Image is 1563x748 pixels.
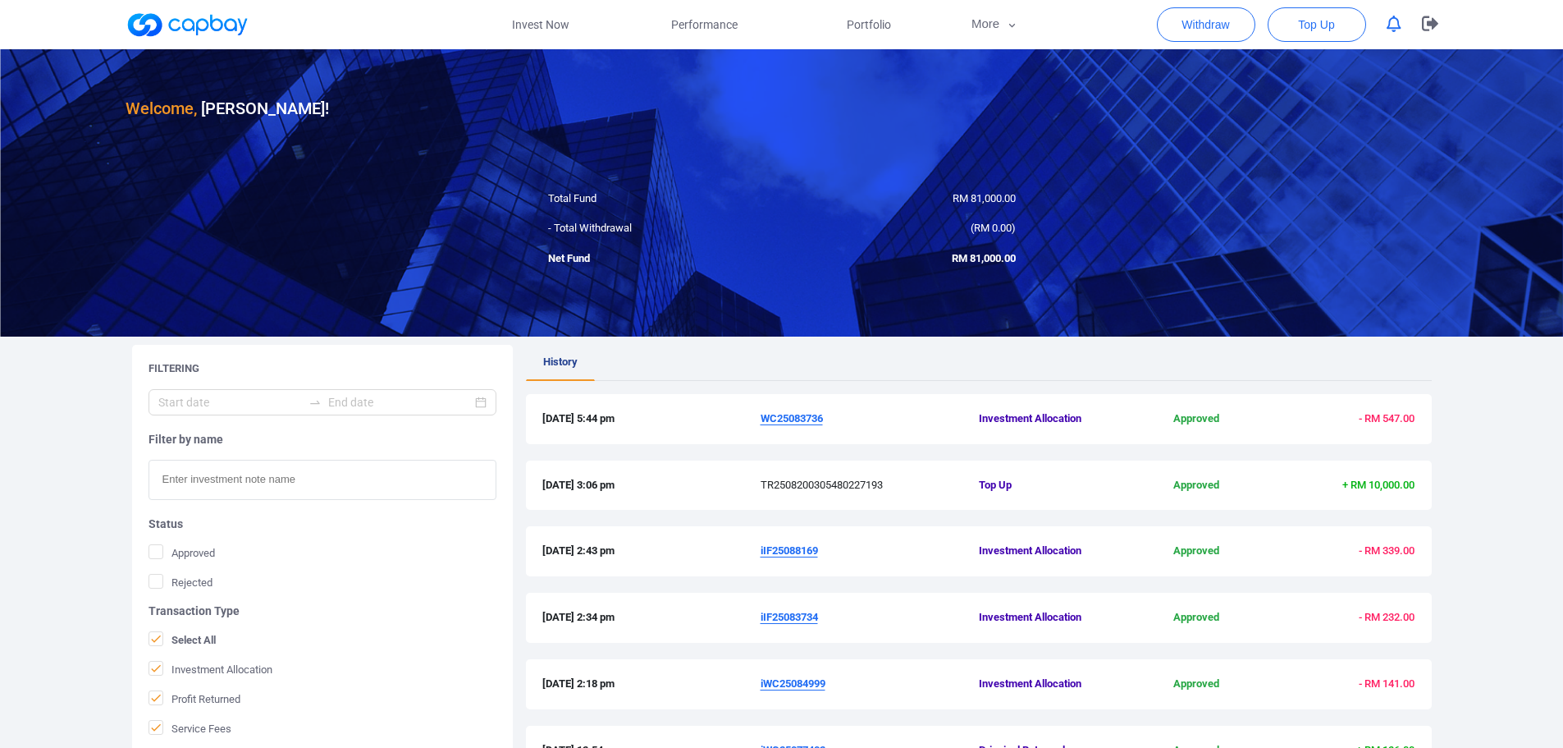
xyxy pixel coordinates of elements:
span: Approved [1124,411,1269,428]
span: Investment Allocation [979,676,1124,693]
h3: [PERSON_NAME] ! [126,95,329,122]
span: Select All [149,631,216,648]
span: Profit Returned [149,691,240,707]
span: [DATE] 2:34 pm [542,609,761,626]
span: swap-right [308,396,322,409]
u: WC25083736 [761,412,823,424]
div: Total Fund [536,190,782,208]
h5: Status [149,516,496,531]
span: [DATE] 2:43 pm [542,543,761,560]
span: to [308,396,322,409]
span: - RM 141.00 [1359,677,1414,690]
span: Top Up [1298,16,1334,33]
span: Welcome, [126,99,197,118]
span: RM 81,000.00 [953,192,1016,204]
span: RM 0.00 [974,222,1012,234]
span: Investment Allocation [149,661,272,677]
span: Approved [1124,543,1269,560]
span: TR2508200305480227193 [761,477,979,494]
span: Performance [671,16,738,34]
span: RM 81,000.00 [952,252,1016,264]
h5: Filtering [149,361,199,376]
span: Approved [1124,609,1269,626]
input: End date [328,393,472,411]
span: Investment Allocation [979,543,1124,560]
button: Withdraw [1157,7,1255,42]
input: Enter investment note name [149,460,496,500]
u: iIF25083734 [761,611,818,623]
span: Service Fees [149,720,231,737]
h5: Transaction Type [149,603,496,618]
input: Start date [158,393,302,411]
span: Investment Allocation [979,609,1124,626]
span: Approved [1124,676,1269,693]
u: iIF25088169 [761,544,818,557]
span: + RM 10,000.00 [1342,479,1414,491]
span: Rejected [149,574,213,590]
div: - Total Withdrawal [536,220,782,237]
button: Top Up [1268,7,1366,42]
span: [DATE] 5:44 pm [542,411,761,428]
div: Net Fund [536,250,782,268]
span: - RM 547.00 [1359,412,1414,424]
span: - RM 339.00 [1359,544,1414,557]
span: Top Up [979,477,1124,494]
span: History [543,356,578,368]
span: Portfolio [847,16,891,34]
h5: Filter by name [149,432,496,447]
span: Investment Allocation [979,411,1124,428]
span: [DATE] 3:06 pm [542,477,761,494]
u: iWC25084999 [761,677,825,690]
div: ( ) [782,220,1028,237]
span: Approved [1124,477,1269,494]
span: [DATE] 2:18 pm [542,676,761,693]
span: - RM 232.00 [1359,611,1414,623]
span: Approved [149,544,215,561]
